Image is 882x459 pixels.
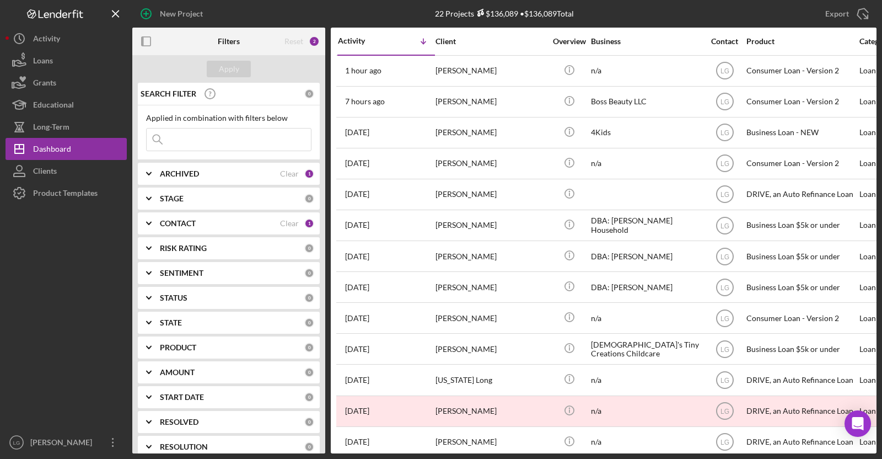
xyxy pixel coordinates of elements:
[345,283,369,292] time: 2025-10-08 19:33
[591,273,701,302] div: DBA: [PERSON_NAME]
[435,56,546,86] div: [PERSON_NAME]
[435,118,546,147] div: [PERSON_NAME]
[160,343,196,352] b: PRODUCT
[160,194,184,203] b: STAGE
[746,37,857,46] div: Product
[304,442,314,452] div: 0
[160,368,195,377] b: AMOUNT
[345,97,385,106] time: 2025-10-15 14:32
[720,129,729,137] text: LG
[746,180,857,209] div: DRIVE, an Auto Refinance Loan
[720,408,729,415] text: LG
[825,3,849,25] div: Export
[591,303,701,333] div: n/a
[219,61,239,77] div: Apply
[345,314,369,323] time: 2025-10-08 16:43
[304,89,314,99] div: 0
[814,3,876,25] button: Export
[746,365,857,394] div: DRIVE, an Auto Refinance Loan
[435,397,546,426] div: [PERSON_NAME]
[28,431,99,456] div: [PERSON_NAME]
[218,37,240,46] b: Filters
[132,3,214,25] button: New Project
[345,190,369,199] time: 2025-10-10 11:50
[33,116,69,141] div: Long-Term
[33,94,74,119] div: Educational
[720,284,729,291] text: LG
[6,138,127,160] button: Dashboard
[345,128,369,137] time: 2025-10-10 20:24
[345,252,369,261] time: 2025-10-09 15:01
[6,28,127,50] button: Activity
[304,218,314,228] div: 1
[720,314,729,322] text: LG
[304,417,314,427] div: 0
[160,169,199,178] b: ARCHIVED
[160,293,187,302] b: STATUS
[474,9,518,18] div: $136,089
[435,365,546,394] div: [US_STATE] Long
[591,242,701,271] div: DBA: [PERSON_NAME]
[746,303,857,333] div: Consumer Loan - Version 2
[6,72,127,94] a: Grants
[6,160,127,182] button: Clients
[591,397,701,426] div: n/a
[746,242,857,271] div: Business Loan $5k or under
[435,428,546,457] div: [PERSON_NAME]
[591,37,701,46] div: Business
[33,138,71,163] div: Dashboard
[720,160,729,168] text: LG
[435,37,546,46] div: Client
[591,428,701,457] div: n/a
[160,269,203,277] b: SENTIMENT
[160,244,207,253] b: RISK RATING
[13,440,20,446] text: LG
[435,87,546,116] div: [PERSON_NAME]
[435,273,546,302] div: [PERSON_NAME]
[746,87,857,116] div: Consumer Loan - Version 2
[720,222,729,229] text: LG
[435,303,546,333] div: [PERSON_NAME]
[845,410,871,437] div: Open Intercom Messenger
[345,159,369,168] time: 2025-10-10 17:41
[345,221,369,229] time: 2025-10-09 15:27
[345,66,381,75] time: 2025-10-15 20:28
[435,242,546,271] div: [PERSON_NAME]
[720,439,729,446] text: LG
[33,50,53,74] div: Loans
[6,431,127,453] button: LG[PERSON_NAME]
[591,87,701,116] div: Boss Beauty LLC
[160,418,198,426] b: RESOLVED
[304,343,314,353] div: 0
[435,334,546,364] div: [PERSON_NAME]
[435,211,546,240] div: [PERSON_NAME]
[6,116,127,138] button: Long-Term
[33,160,57,185] div: Clients
[141,89,196,98] b: SEARCH FILTER
[338,36,386,45] div: Activity
[6,94,127,116] button: Educational
[548,37,590,46] div: Overview
[160,442,208,451] b: RESOLUTION
[435,149,546,178] div: [PERSON_NAME]
[280,169,299,178] div: Clear
[304,318,314,328] div: 0
[746,149,857,178] div: Consumer Loan - Version 2
[720,253,729,260] text: LG
[33,182,98,207] div: Product Templates
[33,28,60,52] div: Activity
[304,268,314,278] div: 0
[591,118,701,147] div: 4Kids
[746,118,857,147] div: Business Loan - NEW
[309,36,320,47] div: 2
[746,273,857,302] div: Business Loan $5k or under
[720,345,729,353] text: LG
[345,407,369,415] time: 2025-10-01 17:38
[720,191,729,199] text: LG
[591,211,701,240] div: DBA: [PERSON_NAME] Household
[591,56,701,86] div: n/a
[160,393,204,402] b: START DATE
